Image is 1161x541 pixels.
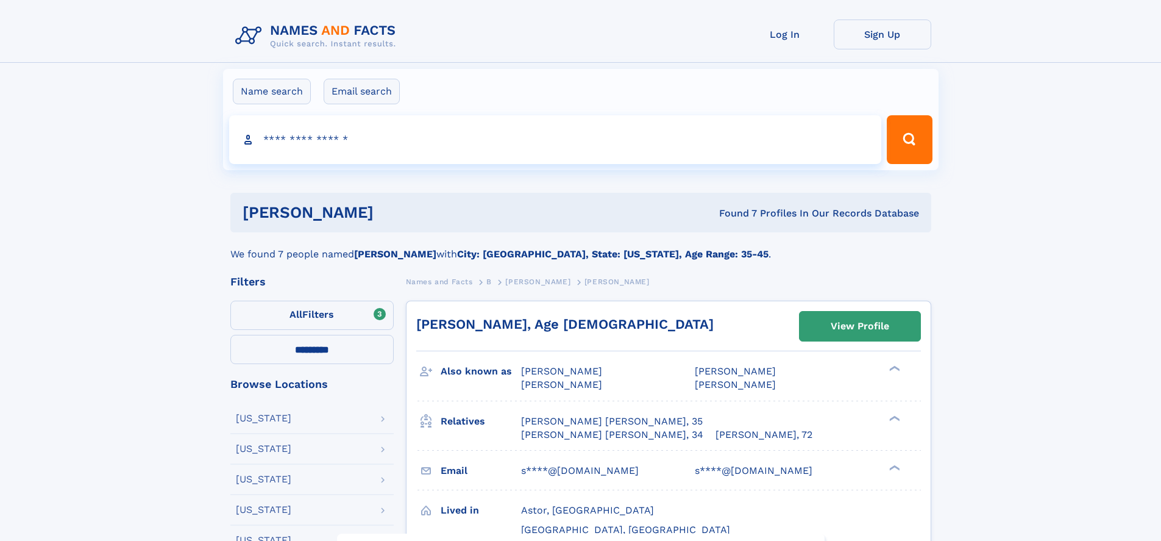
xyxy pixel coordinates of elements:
[800,312,920,341] a: View Profile
[521,415,703,428] a: [PERSON_NAME] [PERSON_NAME], 35
[324,79,400,104] label: Email search
[236,444,291,454] div: [US_STATE]
[243,205,547,220] h1: [PERSON_NAME]
[230,276,394,287] div: Filters
[521,365,602,377] span: [PERSON_NAME]
[441,460,521,481] h3: Email
[834,20,931,49] a: Sign Up
[230,379,394,390] div: Browse Locations
[715,428,812,442] a: [PERSON_NAME], 72
[406,274,473,289] a: Names and Facts
[505,278,570,286] span: [PERSON_NAME]
[521,379,602,390] span: [PERSON_NAME]
[521,428,703,442] a: [PERSON_NAME] [PERSON_NAME], 34
[230,301,394,330] label: Filters
[521,524,730,536] span: [GEOGRAPHIC_DATA], [GEOGRAPHIC_DATA]
[236,414,291,423] div: [US_STATE]
[486,274,492,289] a: B
[441,361,521,382] h3: Also known as
[289,309,302,320] span: All
[236,505,291,515] div: [US_STATE]
[546,207,919,220] div: Found 7 Profiles In Our Records Database
[886,464,901,471] div: ❯
[584,278,650,286] span: [PERSON_NAME]
[457,248,769,260] b: City: [GEOGRAPHIC_DATA], State: [US_STATE], Age Range: 35-45
[441,500,521,521] h3: Lived in
[886,414,901,422] div: ❯
[736,20,834,49] a: Log In
[831,312,889,340] div: View Profile
[354,248,436,260] b: [PERSON_NAME]
[486,278,492,286] span: B
[441,411,521,432] h3: Relatives
[695,365,776,377] span: [PERSON_NAME]
[236,475,291,484] div: [US_STATE]
[886,365,901,373] div: ❯
[229,115,882,164] input: search input
[230,20,406,52] img: Logo Names and Facts
[233,79,311,104] label: Name search
[505,274,570,289] a: [PERSON_NAME]
[521,504,654,516] span: Astor, [GEOGRAPHIC_DATA]
[416,317,714,332] a: [PERSON_NAME], Age [DEMOGRAPHIC_DATA]
[887,115,932,164] button: Search Button
[695,379,776,390] span: [PERSON_NAME]
[230,232,931,262] div: We found 7 people named with .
